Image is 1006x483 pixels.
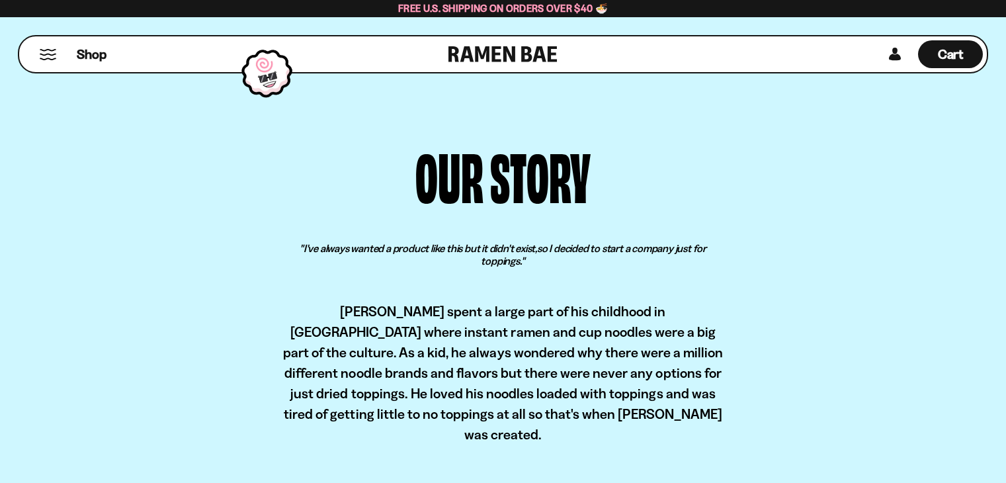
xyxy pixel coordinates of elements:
h1: Our Story [10,143,996,202]
span: Shop [77,46,106,64]
em: "I've always wanted a product like this but it didn' [300,241,510,255]
em: t exist, [510,241,537,255]
em: so I decided to start a company just for toppings." [481,241,706,267]
div: Cart [918,36,983,72]
a: Shop [77,40,106,68]
span: [PERSON_NAME] spent a large part of his childhood in [GEOGRAPHIC_DATA] where instant ramen and cu... [283,303,723,443]
button: Mobile Menu Trigger [39,49,57,60]
span: Free U.S. Shipping on Orders over $40 🍜 [398,2,608,15]
span: Cart [938,46,964,62]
